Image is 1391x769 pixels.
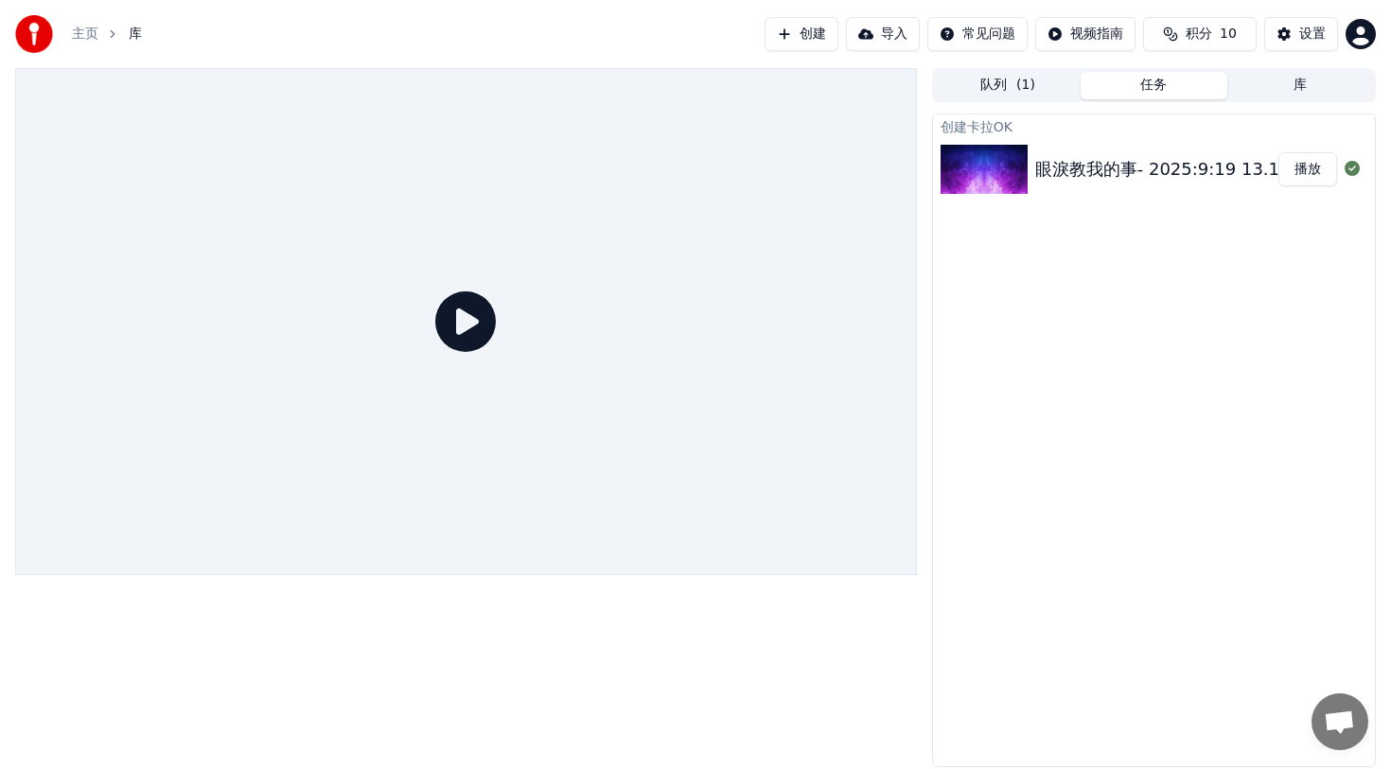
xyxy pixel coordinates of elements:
nav: breadcrumb [72,25,142,44]
div: 设置 [1299,25,1326,44]
button: 积分10 [1143,17,1257,51]
img: youka [15,15,53,53]
div: 打開聊天 [1312,693,1368,750]
span: 库 [129,25,142,44]
button: 常见问题 [927,17,1028,51]
button: 创建 [765,17,838,51]
div: 创建卡拉OK [933,114,1375,137]
span: ( 1 ) [1016,76,1035,95]
div: 眼淚教我的事- 2025:9:19 13.13 [1035,156,1291,183]
button: 库 [1227,72,1373,99]
span: 积分 [1186,25,1212,44]
button: 任务 [1081,72,1226,99]
a: 主页 [72,25,98,44]
button: 导入 [846,17,920,51]
button: 视频指南 [1035,17,1136,51]
button: 设置 [1264,17,1338,51]
span: 10 [1220,25,1237,44]
button: 播放 [1278,152,1337,186]
button: 队列 [935,72,1081,99]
